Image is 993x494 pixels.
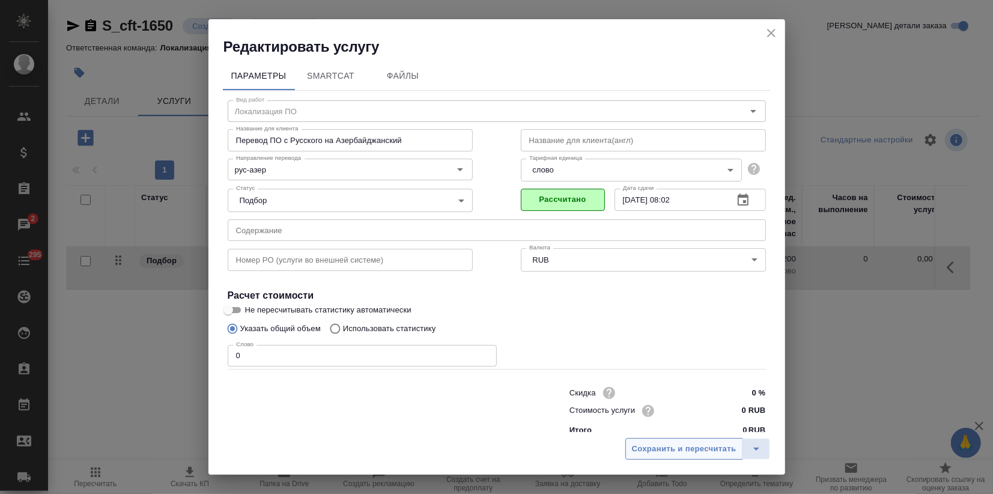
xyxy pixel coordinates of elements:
input: ✎ Введи что-нибудь [720,402,765,419]
p: Использовать статистику [343,323,436,335]
span: Рассчитано [527,193,598,207]
p: Итого [569,424,592,436]
div: RUB [521,248,766,271]
span: Сохранить и пересчитать [632,442,736,456]
input: ✎ Введи что-нибудь [720,384,765,401]
button: close [762,24,780,42]
span: Файлы [374,69,432,84]
button: Рассчитано [521,189,605,211]
button: Сохранить и пересчитать [625,438,743,460]
h2: Редактировать услугу [223,37,785,56]
span: Не пересчитывать статистику автоматически [245,304,411,316]
p: RUB [749,424,766,436]
div: split button [625,438,770,460]
button: слово [529,165,557,175]
p: Скидка [569,387,596,399]
p: 0 [743,424,747,436]
p: Стоимость услуги [569,404,636,416]
div: Подбор [228,189,473,212]
h4: Расчет стоимости [228,288,766,303]
button: Open [452,161,469,178]
p: Указать общий объем [240,323,321,335]
button: Подбор [236,195,271,206]
span: SmartCat [302,69,360,84]
div: слово [521,159,742,181]
button: RUB [529,255,553,265]
span: Параметры [230,69,288,84]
